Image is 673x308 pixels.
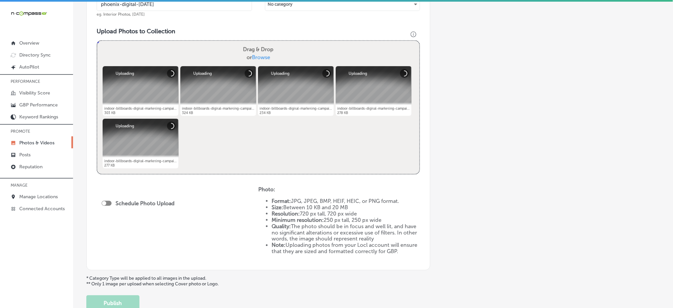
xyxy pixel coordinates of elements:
p: Photos & Videos [19,140,54,146]
li: JPG, JPEG, BMP, HEIF, HEIC, or PNG format. [272,198,420,204]
span: eg. Interior Photos, [DATE] [97,12,145,17]
p: Connected Accounts [19,206,65,212]
p: AutoPilot [19,64,39,70]
p: Keyword Rankings [19,114,58,120]
p: * Category Type will be applied to all images in the upload. ** Only 1 image per upload when sele... [86,276,660,287]
strong: Note: [272,242,286,248]
strong: Size: [272,204,283,211]
span: Browse [252,54,270,61]
strong: Resolution: [272,211,300,217]
p: Directory Sync [19,52,51,58]
strong: Photo: [258,186,275,193]
strong: Quality: [272,223,291,230]
li: 250 px tall, 250 px wide [272,217,420,223]
p: Reputation [19,164,42,170]
img: 660ab0bf-5cc7-4cb8-ba1c-48b5ae0f18e60NCTV_CLogo_TV_Black_-500x88.png [11,10,47,17]
li: Between 10 KB and 20 MB [272,204,420,211]
label: Drag & Drop or [240,43,276,64]
li: The photo should be in focus and well lit, and have no significant alterations or excessive use o... [272,223,420,242]
p: Overview [19,40,39,46]
li: 720 px tall, 720 px wide [272,211,420,217]
strong: Minimum resolution: [272,217,324,223]
p: Posts [19,152,31,158]
label: Schedule Photo Upload [116,200,175,207]
strong: Format: [272,198,291,204]
p: GBP Performance [19,102,58,108]
p: Visibility Score [19,90,50,96]
p: Manage Locations [19,194,58,200]
h3: Upload Photos to Collection [97,28,420,35]
li: Uploading photos from your Locl account will ensure that they are sized and formatted correctly f... [272,242,420,255]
